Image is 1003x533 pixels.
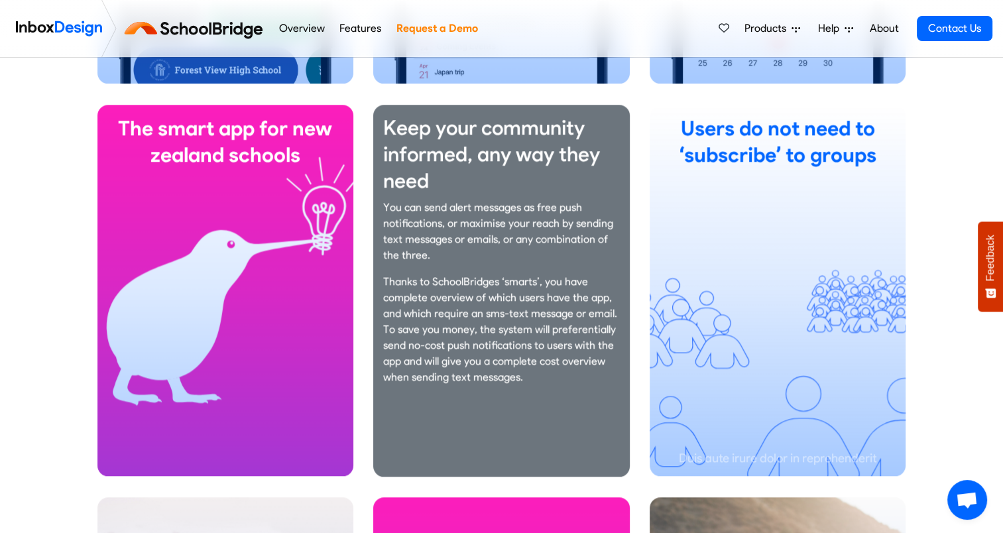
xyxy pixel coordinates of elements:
div: The smart app for new zealand schools [108,115,343,168]
div: Open chat [947,480,987,520]
div: Duis aute irure dolor in reprehenderit [660,451,896,465]
a: Contact Us [917,16,992,41]
a: Help [813,15,858,42]
span: Help [818,21,845,36]
a: Features [336,15,385,42]
span: Feedback [984,235,996,281]
img: schoolbridge logo [122,13,271,44]
a: Products [739,15,805,42]
a: Overview [275,15,328,42]
h3: Keep your community informed, any way they need [383,115,620,194]
span: Products [744,21,792,36]
p: You can send alert messages as free push notifications, or maximise your reach by sending text me... [383,199,620,263]
a: Request a Demo [392,15,481,42]
div: Users do not need to ‘subscribe’ to groups [660,115,896,168]
a: About [866,15,902,42]
button: Feedback - Show survey [978,221,1003,312]
p: Thanks to SchoolBridges ‘smarts’, you have complete overview of which users have the app, and whi... [383,273,620,385]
